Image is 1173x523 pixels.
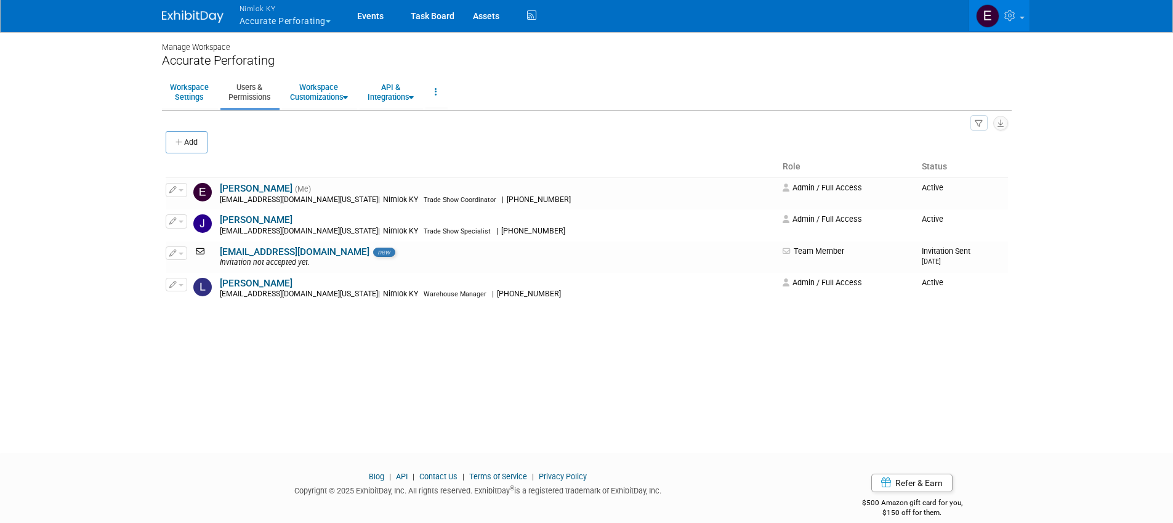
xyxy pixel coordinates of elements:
img: Luc Schaefer [193,278,212,296]
span: new [373,248,395,257]
span: Active [922,183,943,192]
th: Role [778,156,917,177]
div: $500 Amazon gift card for you, [813,490,1012,518]
div: Manage Workspace [162,31,1012,53]
span: | [529,472,537,481]
span: | [378,290,380,298]
a: [PERSON_NAME] [220,183,292,194]
div: $150 off for them. [813,508,1012,518]
span: Team Member [783,246,844,256]
span: (Me) [295,185,311,193]
span: Warehouse Manager [424,290,486,298]
a: WorkspaceCustomizations [282,77,356,107]
span: Admin / Full Access [783,183,862,192]
a: Contact Us [419,472,458,481]
span: | [492,290,494,298]
span: Nimlok KY [380,290,422,298]
a: Terms of Service [469,472,527,481]
a: [EMAIL_ADDRESS][DOMAIN_NAME] [220,246,369,257]
img: Elizabeth Griffin [976,4,999,28]
span: [PHONE_NUMBER] [498,227,569,235]
a: API [396,472,408,481]
a: Users &Permissions [220,77,278,107]
span: | [386,472,394,481]
small: [DATE] [922,257,941,266]
div: [EMAIL_ADDRESS][DOMAIN_NAME][US_STATE] [220,290,775,299]
span: Invitation Sent [922,246,970,266]
img: ExhibitDay [162,10,224,23]
a: WorkspaceSettings [162,77,217,107]
th: Status [917,156,1008,177]
a: Privacy Policy [539,472,587,481]
span: Active [922,214,943,224]
img: Elizabeth Griffin [193,183,212,201]
div: Invitation not accepted yet. [220,258,775,268]
span: Nimlok KY [380,195,422,204]
div: Accurate Perforating [162,53,1012,68]
span: | [378,227,380,235]
span: | [409,472,417,481]
sup: ® [510,485,514,492]
span: | [378,195,380,204]
span: Nimlok KY [380,227,422,235]
div: [EMAIL_ADDRESS][DOMAIN_NAME][US_STATE] [220,195,775,205]
div: Copyright © 2025 ExhibitDay, Inc. All rights reserved. ExhibitDay is a registered trademark of Ex... [162,482,795,497]
span: [PHONE_NUMBER] [494,290,565,298]
a: API &Integrations [360,77,422,107]
a: [PERSON_NAME] [220,214,292,225]
span: [PHONE_NUMBER] [504,195,574,204]
a: Refer & Earn [871,474,953,492]
span: Admin / Full Access [783,278,862,287]
span: | [459,472,467,481]
span: | [496,227,498,235]
div: [EMAIL_ADDRESS][DOMAIN_NAME][US_STATE] [220,227,775,237]
button: Add [166,131,208,153]
span: | [502,195,504,204]
span: Trade Show Specialist [424,227,491,235]
span: Active [922,278,943,287]
span: Nimlok KY [240,2,331,15]
a: [PERSON_NAME] [220,278,292,289]
span: Admin / Full Access [783,214,862,224]
img: Jamie Dunn [193,214,212,233]
span: Trade Show Coordinator [424,196,496,204]
a: Blog [369,472,384,481]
